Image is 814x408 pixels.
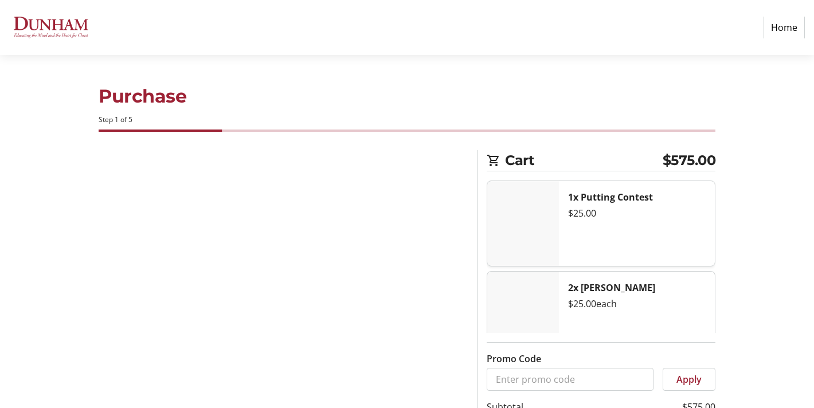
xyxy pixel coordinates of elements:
strong: 1x Putting Contest [568,191,653,203]
div: $25.00 each [568,297,706,311]
strong: 2x [PERSON_NAME] [568,281,655,294]
a: Home [764,17,805,38]
img: Mulligan [487,272,559,356]
img: The Dunham School's Logo [9,5,91,50]
button: Apply [663,368,715,391]
span: Cart [505,150,663,171]
label: Promo Code [487,352,541,366]
div: $25.00 [568,206,706,220]
span: $575.00 [663,150,716,171]
h1: Purchase [99,83,715,110]
img: Putting Contest [487,181,559,266]
div: Step 1 of 5 [99,115,715,125]
input: Enter promo code [487,368,653,391]
span: Apply [676,372,702,386]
